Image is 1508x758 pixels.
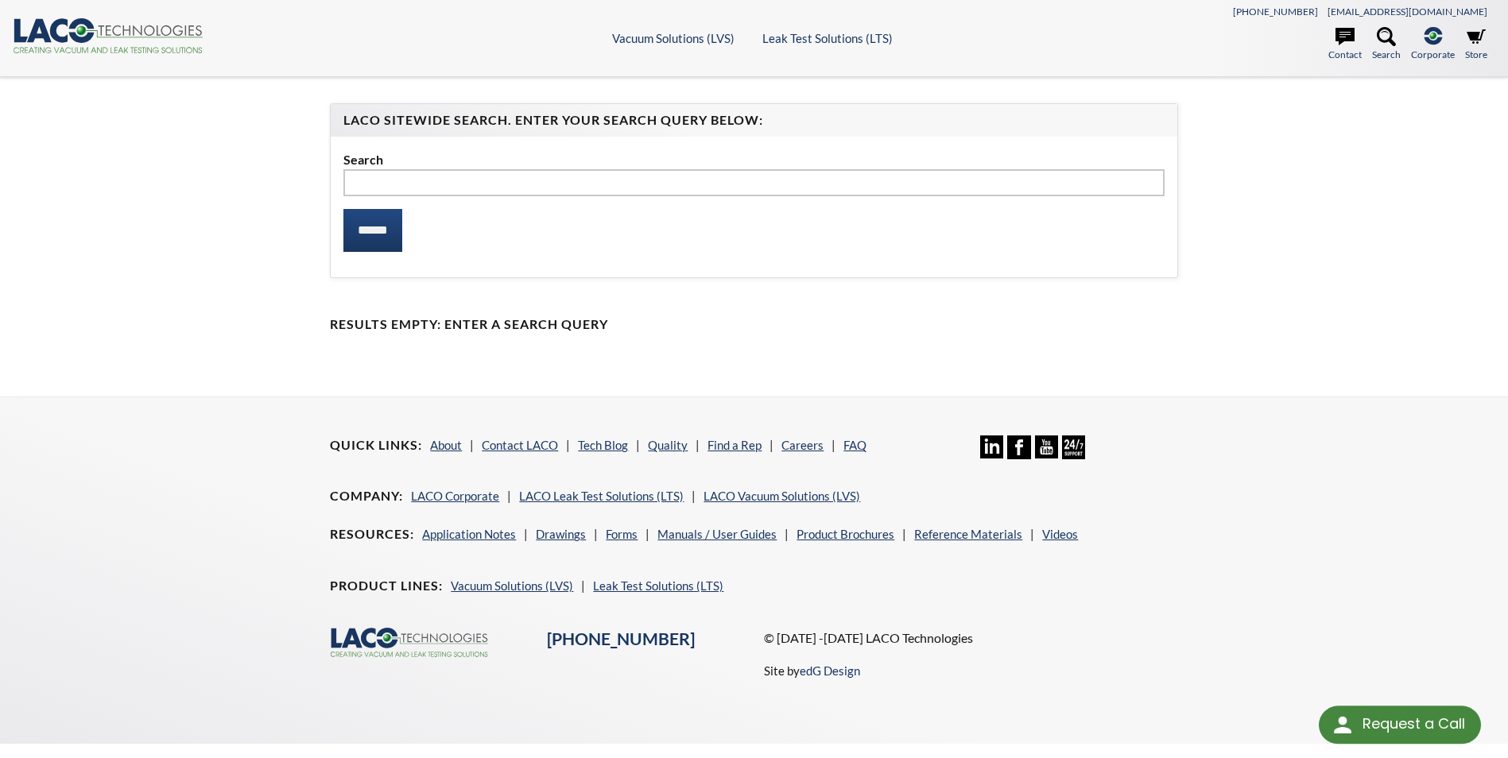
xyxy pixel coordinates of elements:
a: Quality [648,438,688,452]
a: Reference Materials [914,527,1022,541]
a: Tech Blog [578,438,628,452]
span: Corporate [1411,47,1455,62]
a: Vacuum Solutions (LVS) [451,578,573,593]
img: 24/7 Support Icon [1062,435,1085,458]
div: Request a Call [1363,706,1465,742]
a: [EMAIL_ADDRESS][DOMAIN_NAME] [1328,6,1487,17]
h4: Resources [330,526,414,543]
p: Site by [764,661,860,680]
a: Drawings [536,527,586,541]
a: Store [1465,27,1487,62]
img: round button [1330,712,1355,737]
h4: Company [330,488,403,505]
a: Contact LACO [482,438,558,452]
a: LACO Corporate [411,489,499,503]
div: Request a Call [1319,706,1481,744]
a: [PHONE_NUMBER] [547,628,695,649]
a: Forms [606,527,638,541]
a: edG Design [800,663,860,678]
a: 24/7 Support [1062,447,1085,462]
a: FAQ [843,438,866,452]
h4: Product Lines [330,578,443,594]
a: Leak Test Solutions (LTS) [593,578,723,593]
a: Leak Test Solutions (LTS) [762,31,893,45]
a: Product Brochures [797,527,894,541]
a: LACO Vacuum Solutions (LVS) [704,489,860,503]
a: Vacuum Solutions (LVS) [612,31,735,45]
a: Manuals / User Guides [657,527,777,541]
a: About [430,438,462,452]
a: Application Notes [422,527,516,541]
a: LACO Leak Test Solutions (LTS) [519,489,684,503]
a: Careers [781,438,824,452]
a: Contact [1328,27,1362,62]
p: © [DATE] -[DATE] LACO Technologies [764,628,1178,648]
a: Find a Rep [707,438,762,452]
a: [PHONE_NUMBER] [1233,6,1318,17]
a: Videos [1042,527,1078,541]
a: Search [1372,27,1401,62]
h4: Results Empty: Enter a Search Query [330,316,1177,333]
h4: LACO Sitewide Search. Enter your Search Query Below: [343,112,1164,129]
h4: Quick Links [330,437,422,454]
label: Search [343,149,1164,170]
